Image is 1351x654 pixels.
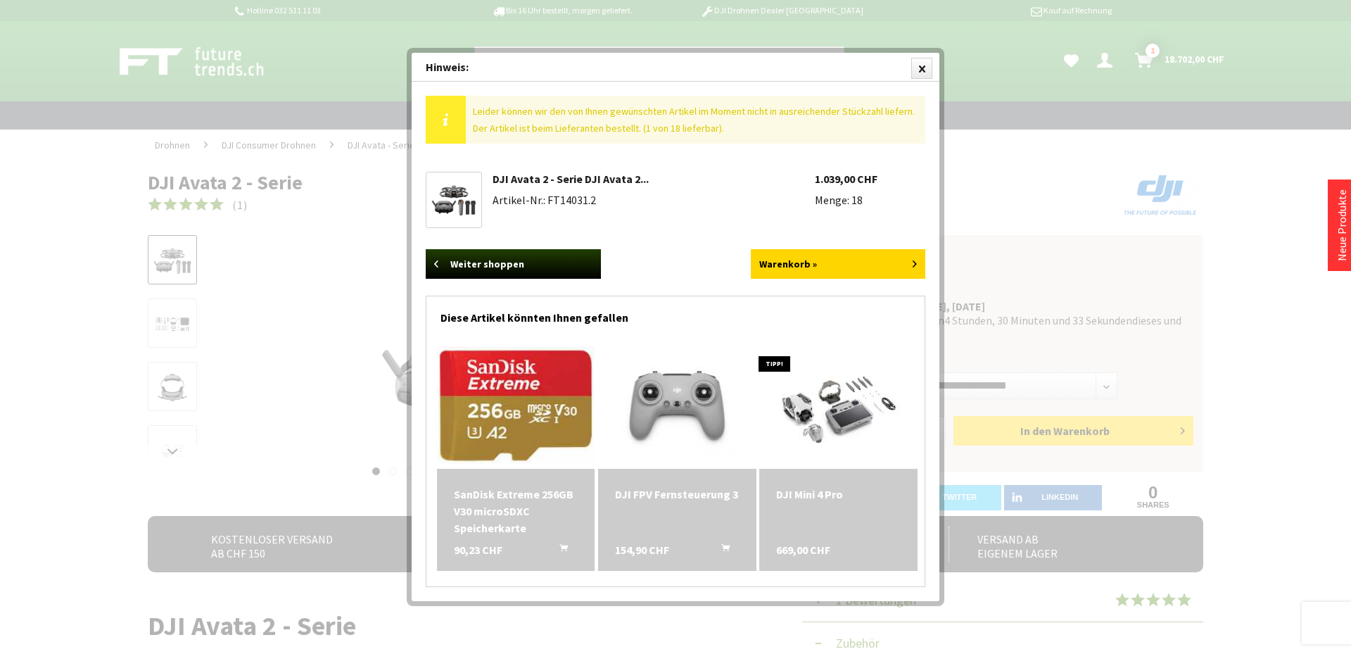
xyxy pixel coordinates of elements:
button: In den Warenkorb [704,541,738,560]
div: DJI FPV Fernsteuerung 3 [615,486,740,503]
a: Weiter shoppen [426,249,601,279]
li: Artikel-Nr.: FT14031.2 [493,193,815,207]
img: DJI FPV Fernsteuerung 3 [598,353,756,458]
div: Diese Artikel könnten Ihnen gefallen [440,296,911,332]
li: 1.039,00 CHF [815,172,926,186]
a: DJI Mini 4 Pro 669,00 CHF [776,486,901,503]
a: Neue Produkte [1335,189,1349,261]
button: In den Warenkorb [543,541,576,560]
img: SanDisk Extreme 256GB V30 microSDXC Speicherkarte [437,346,595,465]
div: Hinweis: [412,53,939,82]
a: DJI Avata 2 - Serie DJI Avata 2... [493,172,649,186]
img: DJI Avata 2 - Serie DJI Avata 2 Fly More Combo (mit 3x Batterie) [430,176,478,224]
span: 669,00 CHF [776,541,830,558]
span: 154,90 CHF [615,541,669,558]
a: Warenkorb » [751,249,926,279]
a: SanDisk Extreme 256GB V30 microSDXC Speicherkarte 90,23 CHF In den Warenkorb [454,486,578,536]
span: 90,23 CHF [454,541,502,558]
a: DJI FPV Fernsteuerung 3 154,90 CHF In den Warenkorb [615,486,740,503]
div: Leider können wir den von Ihnen gewünschten Artikel im Moment nicht in ausreichender Stückzahl li... [466,96,925,144]
li: Menge: 18 [815,193,926,207]
div: SanDisk Extreme 256GB V30 microSDXC Speicherkarte [454,486,578,536]
div: DJI Mini 4 Pro [776,486,901,503]
img: DJI Mini 4 Pro [759,342,918,469]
